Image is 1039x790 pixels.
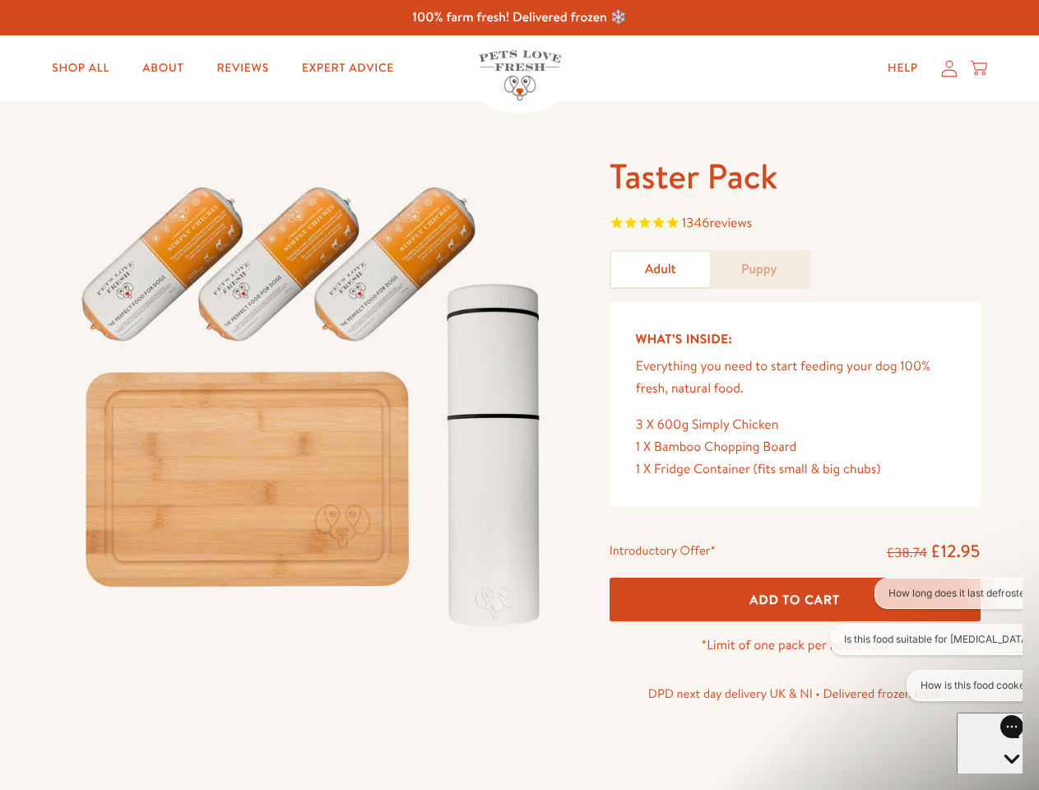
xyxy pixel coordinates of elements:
[129,52,197,85] a: About
[682,214,752,232] span: 1346 reviews
[610,540,716,565] div: Introductory Offer*
[636,458,954,481] div: 1 X Fridge Container (fits small & big chubs)
[610,154,981,199] h1: Taster Pack
[59,154,570,644] img: Taster Pack - Adult
[749,591,840,608] span: Add To Cart
[930,539,981,563] span: £12.95
[8,46,228,77] button: Is this food suitable for [MEDICAL_DATA]?
[636,328,954,350] h5: What’s Inside:
[39,52,123,85] a: Shop All
[822,578,1023,716] iframe: Gorgias live chat conversation starters
[610,212,981,237] span: Rated 4.8 out of 5 stars 1346 reviews
[636,438,797,456] span: 1 X Bamboo Chopping Board
[85,92,228,123] button: How is this food cooked?
[289,52,407,85] a: Expert Advice
[479,50,561,100] img: Pets Love Fresh
[610,683,981,704] p: DPD next day delivery UK & NI • Delivered frozen fresh
[611,252,710,287] a: Adult
[636,414,954,436] div: 3 X 600g Simply Chicken
[709,214,752,232] span: reviews
[610,578,981,621] button: Add To Cart
[887,544,927,562] s: £38.74
[203,52,281,85] a: Reviews
[874,52,931,85] a: Help
[636,355,954,400] p: Everything you need to start feeding your dog 100% fresh, natural food.
[610,634,981,657] p: *Limit of one pack per household
[957,713,1023,774] iframe: Gorgias live chat messenger
[710,252,809,287] a: Puppy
